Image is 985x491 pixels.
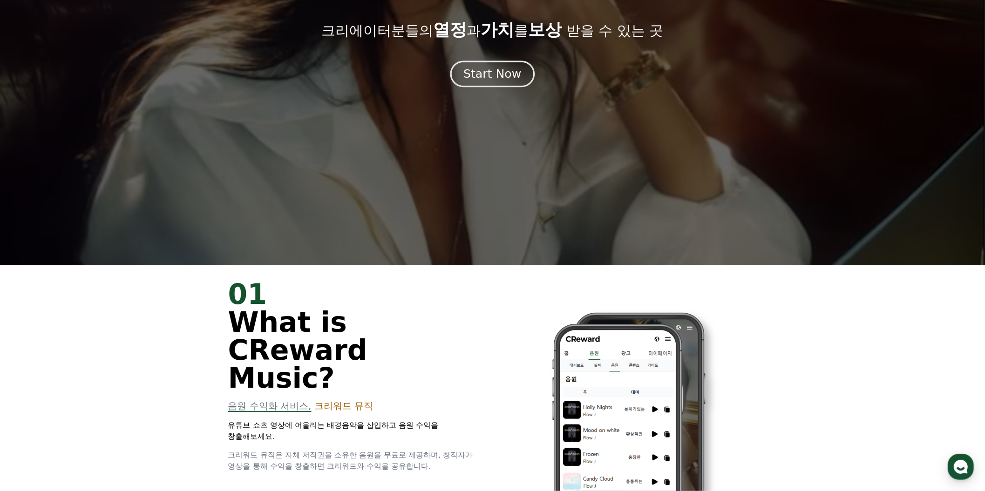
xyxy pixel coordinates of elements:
[61,295,120,318] a: 대화
[228,400,312,411] span: 음원 수익화 서비스,
[450,61,535,87] button: Start Now
[481,20,514,39] span: 가치
[321,20,663,39] p: 크리에이터분들의 과 를 받을 수 있는 곳
[463,66,521,82] div: Start Now
[29,309,35,316] span: 홈
[433,20,467,39] span: 열정
[452,71,533,80] a: Start Now
[314,400,373,411] span: 크리워드 뮤직
[228,420,482,442] p: 유튜브 쇼츠 영상에 어울리는 배경음악을 삽입하고 음원 수익을 창출해보세요.
[3,295,61,318] a: 홈
[228,306,367,394] span: What is CReward Music?
[228,451,473,471] span: 크리워드 뮤직은 자체 저작권을 소유한 음원을 무료로 제공하며, 창작자가 영상을 통해 수익을 창출하면 크리워드와 수익을 공유합니다.
[144,309,155,316] span: 설정
[120,295,179,318] a: 설정
[228,280,482,308] div: 01
[528,20,562,39] span: 보상
[85,309,96,317] span: 대화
